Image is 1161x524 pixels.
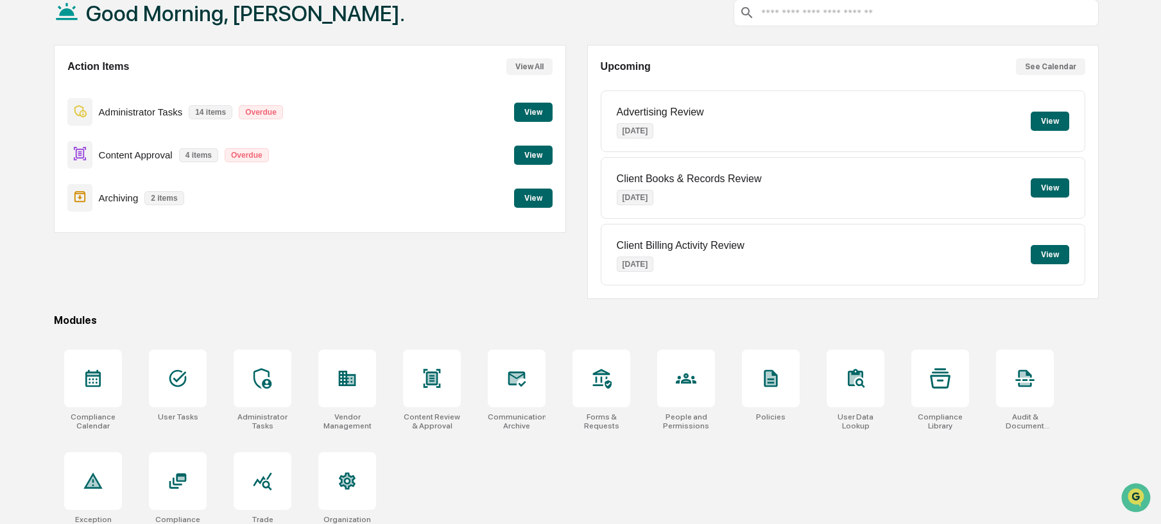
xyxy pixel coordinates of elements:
[911,412,969,430] div: Compliance Library
[601,61,651,72] h2: Upcoming
[617,173,762,185] p: Client Books & Records Review
[572,412,630,430] div: Forms & Requests
[234,412,291,430] div: Administrator Tasks
[8,181,86,204] a: 🔎Data Lookup
[13,187,23,198] div: 🔎
[996,412,1054,430] div: Audit & Document Logs
[488,412,546,430] div: Communications Archive
[158,412,198,421] div: User Tasks
[827,412,884,430] div: User Data Lookup
[514,148,553,160] a: View
[514,191,553,203] a: View
[8,156,88,180] a: 🖐️Preclearance
[67,61,129,72] h2: Action Items
[44,98,211,111] div: Start new chat
[64,412,122,430] div: Compliance Calendar
[514,146,553,165] button: View
[617,240,744,251] p: Client Billing Activity Review
[1031,112,1069,131] button: View
[54,314,1099,326] div: Modules
[90,217,155,227] a: Powered byPylon
[26,162,83,174] span: Preclearance
[179,148,218,162] p: 4 items
[44,111,162,121] div: We're available if you need us!
[514,105,553,117] a: View
[189,105,232,119] p: 14 items
[657,412,715,430] div: People and Permissions
[1120,482,1155,516] iframe: Open customer support
[99,149,173,160] p: Content Approval
[1031,178,1069,198] button: View
[617,257,654,272] p: [DATE]
[1016,58,1085,75] button: See Calendar
[318,412,376,430] div: Vendor Management
[239,105,283,119] p: Overdue
[617,190,654,205] p: [DATE]
[13,27,234,47] p: How can we help?
[99,106,183,117] p: Administrator Tasks
[506,58,553,75] button: View All
[1031,245,1069,264] button: View
[13,98,36,121] img: 1746055101610-c473b297-6a78-478c-a979-82029cc54cd1
[403,412,461,430] div: Content Review & Approval
[106,162,159,174] span: Attestations
[13,163,23,173] div: 🖐️
[88,156,164,180] a: 🗄️Attestations
[86,1,405,26] h1: Good Morning, [PERSON_NAME].
[514,189,553,208] button: View
[218,102,234,117] button: Start new chat
[128,217,155,227] span: Pylon
[93,163,103,173] div: 🗄️
[225,148,269,162] p: Overdue
[756,412,786,421] div: Policies
[617,106,704,118] p: Advertising Review
[99,192,139,203] p: Archiving
[144,191,184,205] p: 2 items
[26,186,81,199] span: Data Lookup
[617,123,654,139] p: [DATE]
[514,103,553,122] button: View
